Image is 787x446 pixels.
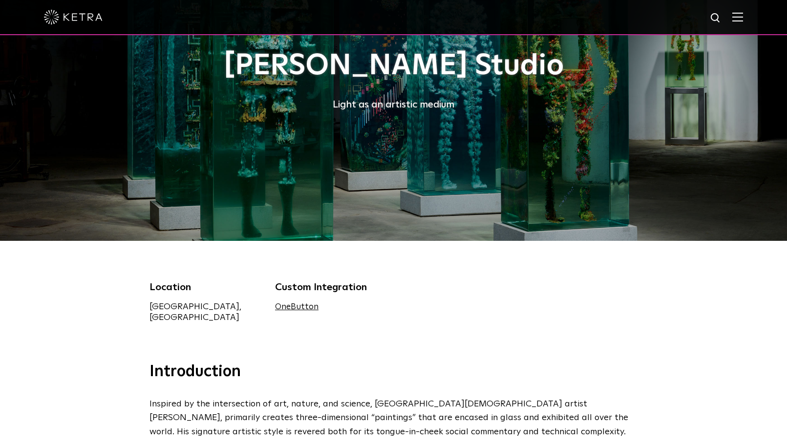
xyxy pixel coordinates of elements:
div: Location [149,280,261,295]
img: ketra-logo-2019-white [44,10,103,24]
h1: [PERSON_NAME] Studio [149,50,638,82]
span: Inspired by the intersection of art, nature, and science, [GEOGRAPHIC_DATA][DEMOGRAPHIC_DATA] art... [149,400,628,437]
div: [GEOGRAPHIC_DATA], [GEOGRAPHIC_DATA] [149,301,261,323]
div: Custom Integration [275,280,386,295]
img: search icon [710,12,722,24]
h3: Introduction [149,362,638,382]
div: Light as an artistic medium [149,97,638,112]
img: Hamburger%20Nav.svg [732,12,743,21]
a: OneButton [275,303,319,311]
